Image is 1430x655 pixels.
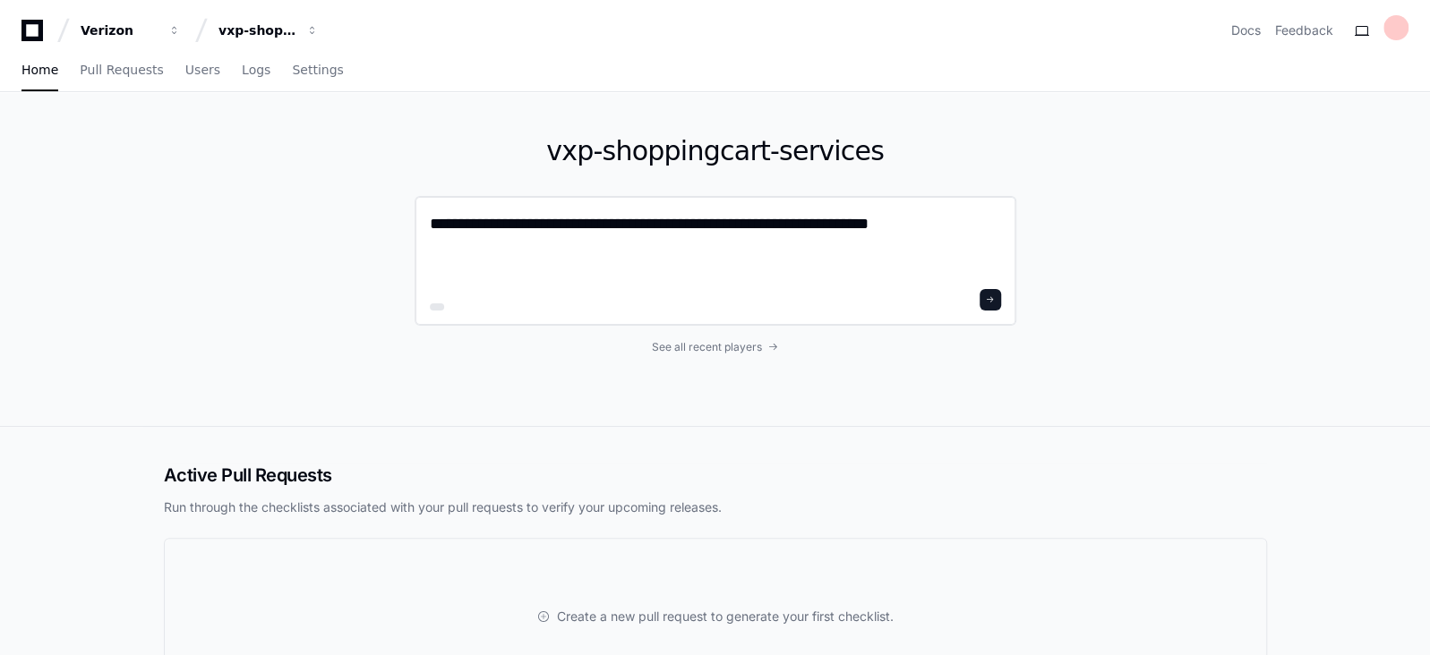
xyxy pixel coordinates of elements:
a: Docs [1231,21,1261,39]
span: Logs [242,64,270,75]
a: Users [185,50,220,91]
a: Settings [292,50,343,91]
div: Verizon [81,21,158,39]
a: Logs [242,50,270,91]
a: See all recent players [415,340,1016,354]
span: Settings [292,64,343,75]
h1: vxp-shoppingcart-services [415,135,1016,167]
h2: Active Pull Requests [164,463,1267,488]
a: Pull Requests [80,50,163,91]
button: Feedback [1275,21,1333,39]
button: vxp-shoppingcart-services [211,14,326,47]
div: vxp-shoppingcart-services [218,21,295,39]
span: See all recent players [652,340,762,354]
span: Users [185,64,220,75]
a: Home [21,50,58,91]
span: Create a new pull request to generate your first checklist. [557,608,894,625]
p: Run through the checklists associated with your pull requests to verify your upcoming releases. [164,498,1267,516]
button: Verizon [73,14,188,47]
span: Pull Requests [80,64,163,75]
span: Home [21,64,58,75]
